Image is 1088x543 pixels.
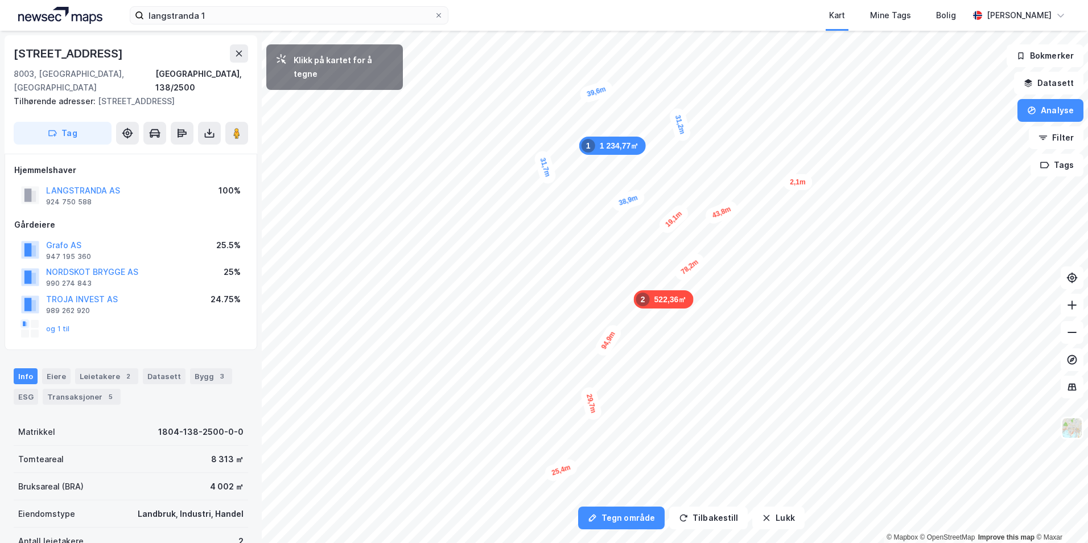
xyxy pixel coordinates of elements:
div: [PERSON_NAME] [987,9,1052,22]
div: 8 313 ㎡ [211,452,244,466]
div: 1 [582,139,595,153]
img: logo.a4113a55bc3d86da70a041830d287a7e.svg [18,7,102,24]
a: Mapbox [887,533,918,541]
button: Tilbakestill [669,507,748,529]
div: 4 002 ㎡ [210,480,244,493]
input: Søk på adresse, matrikkel, gårdeiere, leietakere eller personer [144,7,434,24]
div: Map marker [703,199,740,226]
div: Map marker [578,79,615,104]
div: Transaksjoner [43,389,121,405]
div: 2 [636,293,650,306]
div: Map marker [783,174,812,190]
div: Landbruk, Industri, Handel [138,507,244,521]
div: Map marker [533,149,558,186]
button: Datasett [1014,72,1083,94]
div: Datasett [143,368,186,384]
button: Bokmerker [1007,44,1083,67]
div: Map marker [579,385,603,421]
div: 990 274 843 [46,279,92,288]
div: Map marker [671,250,707,283]
div: Leietakere [75,368,138,384]
div: Tomteareal [18,452,64,466]
div: Eiendomstype [18,507,75,521]
div: Map marker [634,290,694,308]
div: 100% [219,184,241,198]
div: 1804-138-2500-0-0 [158,425,244,439]
div: Info [14,368,38,384]
div: Map marker [543,457,579,483]
a: OpenStreetMap [920,533,975,541]
div: 24.75% [211,293,241,306]
div: 989 262 920 [46,306,90,315]
div: Map marker [593,322,624,359]
div: 3 [216,371,228,382]
div: Hjemmelshaver [14,163,248,177]
div: Eiere [42,368,71,384]
div: 25.5% [216,238,241,252]
div: [STREET_ADDRESS] [14,44,125,63]
div: Bruksareal (BRA) [18,480,84,493]
div: 5 [105,391,116,402]
div: Kontrollprogram for chat [1031,488,1088,543]
div: Klikk på kartet for å tegne [294,54,394,81]
button: Analyse [1017,99,1083,122]
div: Mine Tags [870,9,911,22]
span: Tilhørende adresser: [14,96,98,106]
div: Matrikkel [18,425,55,439]
div: 8003, [GEOGRAPHIC_DATA], [GEOGRAPHIC_DATA] [14,67,155,94]
button: Lukk [752,507,804,529]
div: Bygg [190,368,232,384]
div: Map marker [656,202,691,236]
button: Tegn område [578,507,665,529]
a: Improve this map [978,533,1035,541]
div: Map marker [579,137,646,155]
button: Filter [1029,126,1083,149]
img: Z [1061,417,1083,439]
div: 947 195 360 [46,252,91,261]
div: Gårdeiere [14,218,248,232]
div: [GEOGRAPHIC_DATA], 138/2500 [155,67,248,94]
div: Kart [829,9,845,22]
div: Map marker [668,106,693,142]
div: 25% [224,265,241,279]
button: Tag [14,122,112,145]
iframe: Chat Widget [1031,488,1088,543]
div: Map marker [610,188,646,213]
div: 2 [122,371,134,382]
div: ESG [14,389,38,405]
div: 924 750 588 [46,198,92,207]
div: [STREET_ADDRESS] [14,94,239,108]
button: Tags [1031,154,1083,176]
div: Bolig [936,9,956,22]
